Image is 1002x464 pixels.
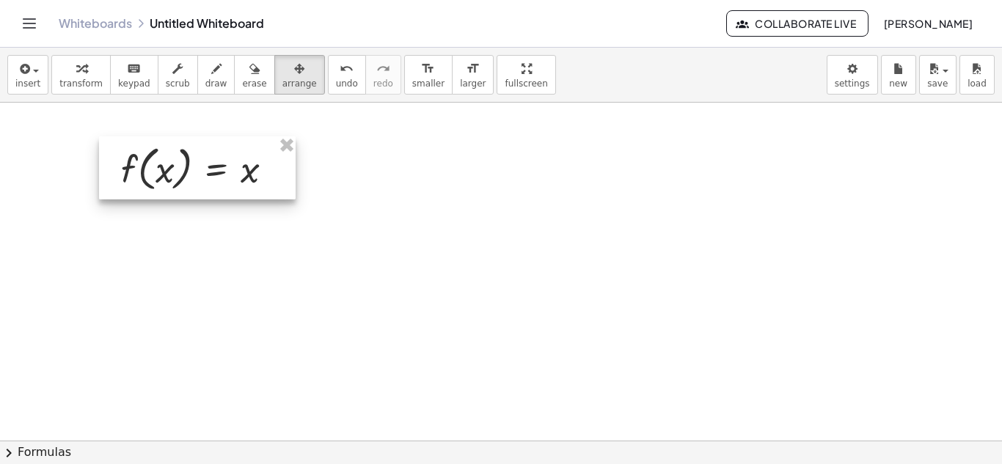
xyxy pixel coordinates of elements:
[739,17,856,30] span: Collaborate Live
[889,78,907,89] span: new
[158,55,198,95] button: scrub
[452,55,494,95] button: format_sizelarger
[827,55,878,95] button: settings
[726,10,868,37] button: Collaborate Live
[927,78,948,89] span: save
[242,78,266,89] span: erase
[505,78,547,89] span: fullscreen
[466,60,480,78] i: format_size
[197,55,235,95] button: draw
[336,78,358,89] span: undo
[51,55,111,95] button: transform
[365,55,401,95] button: redoredo
[460,78,486,89] span: larger
[404,55,453,95] button: format_sizesmaller
[59,16,132,31] a: Whiteboards
[883,17,973,30] span: [PERSON_NAME]
[205,78,227,89] span: draw
[835,78,870,89] span: settings
[959,55,995,95] button: load
[282,78,317,89] span: arrange
[968,78,987,89] span: load
[373,78,393,89] span: redo
[919,55,957,95] button: save
[7,55,48,95] button: insert
[127,60,141,78] i: keyboard
[59,78,103,89] span: transform
[118,78,150,89] span: keypad
[15,78,40,89] span: insert
[412,78,445,89] span: smaller
[18,12,41,35] button: Toggle navigation
[328,55,366,95] button: undoundo
[166,78,190,89] span: scrub
[376,60,390,78] i: redo
[497,55,555,95] button: fullscreen
[234,55,274,95] button: erase
[881,55,916,95] button: new
[274,55,325,95] button: arrange
[421,60,435,78] i: format_size
[110,55,158,95] button: keyboardkeypad
[340,60,354,78] i: undo
[871,10,984,37] button: [PERSON_NAME]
